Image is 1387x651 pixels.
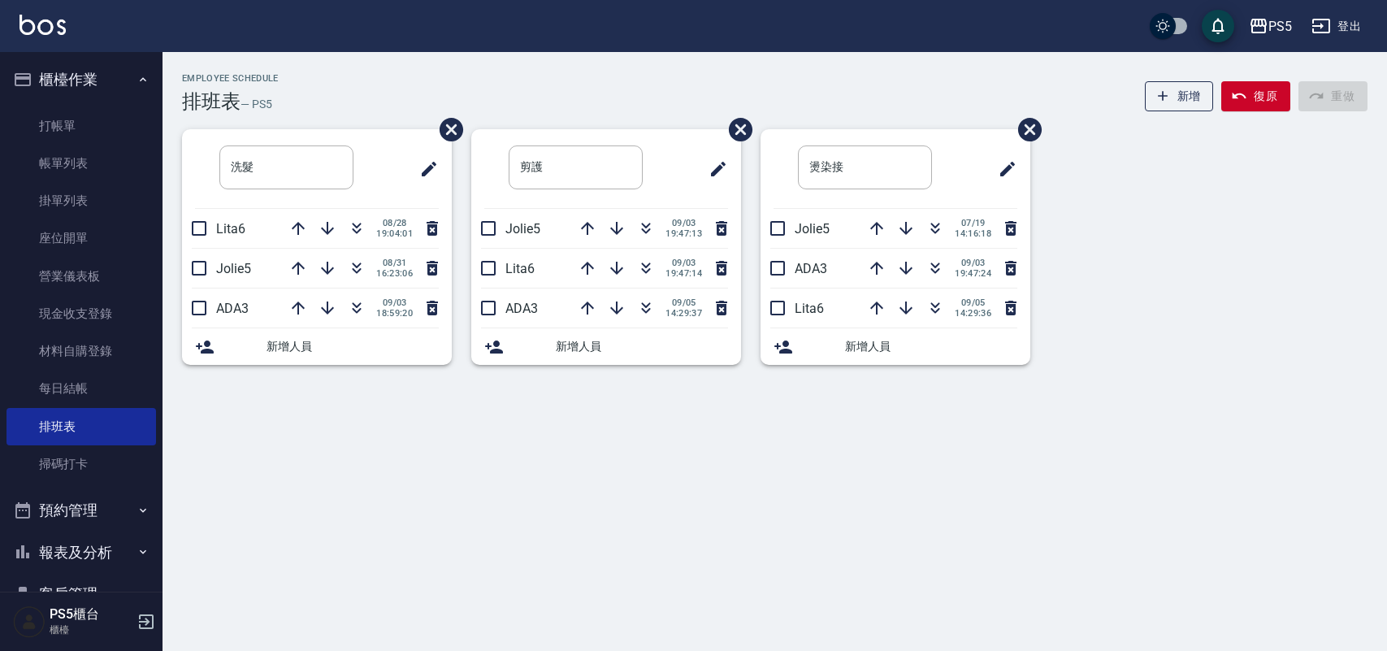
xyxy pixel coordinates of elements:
[241,96,272,113] h6: — PS5
[665,258,702,268] span: 09/03
[509,145,643,189] input: 排版標題
[1268,16,1292,37] div: PS5
[7,258,156,295] a: 營業儀表板
[795,221,830,237] span: Jolie5
[665,218,702,228] span: 09/03
[219,145,353,189] input: 排版標題
[376,268,413,279] span: 16:23:06
[505,301,538,316] span: ADA3
[216,221,245,237] span: Lita6
[216,301,249,316] span: ADA3
[7,295,156,332] a: 現金收支登錄
[182,73,279,84] h2: Employee Schedule
[376,297,413,308] span: 09/03
[471,328,741,365] div: 新增人員
[7,532,156,574] button: 報表及分析
[1305,11,1367,41] button: 登出
[50,623,132,637] p: 櫃檯
[267,338,439,355] span: 新增人員
[7,332,156,370] a: 材料自購登錄
[845,338,1017,355] span: 新增人員
[182,328,452,365] div: 新增人員
[427,106,466,154] span: 刪除班表
[7,445,156,483] a: 掃碼打卡
[50,606,132,623] h5: PS5櫃台
[955,228,991,239] span: 14:16:18
[795,301,824,316] span: Lita6
[1202,10,1234,42] button: save
[1221,81,1290,111] button: 復原
[7,145,156,182] a: 帳單列表
[505,221,540,237] span: Jolie5
[7,107,156,145] a: 打帳單
[717,106,755,154] span: 刪除班表
[505,261,535,276] span: Lita6
[955,268,991,279] span: 19:47:24
[1006,106,1044,154] span: 刪除班表
[7,182,156,219] a: 掛單列表
[798,145,932,189] input: 排版標題
[988,150,1017,189] span: 修改班表的標題
[376,218,413,228] span: 08/28
[761,328,1030,365] div: 新增人員
[699,150,728,189] span: 修改班表的標題
[556,338,728,355] span: 新增人員
[20,15,66,35] img: Logo
[665,308,702,319] span: 14:29:37
[955,218,991,228] span: 07/19
[1145,81,1214,111] button: 新增
[376,228,413,239] span: 19:04:01
[665,297,702,308] span: 09/05
[1242,10,1298,43] button: PS5
[13,605,46,638] img: Person
[665,268,702,279] span: 19:47:14
[955,308,991,319] span: 14:29:36
[376,258,413,268] span: 08/31
[665,228,702,239] span: 19:47:13
[795,261,827,276] span: ADA3
[7,573,156,615] button: 客戶管理
[182,90,241,113] h3: 排班表
[7,370,156,407] a: 每日結帳
[376,308,413,319] span: 18:59:20
[216,261,251,276] span: Jolie5
[7,489,156,532] button: 預約管理
[7,408,156,445] a: 排班表
[955,258,991,268] span: 09/03
[955,297,991,308] span: 09/05
[410,150,439,189] span: 修改班表的標題
[7,219,156,257] a: 座位開單
[7,59,156,101] button: 櫃檯作業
